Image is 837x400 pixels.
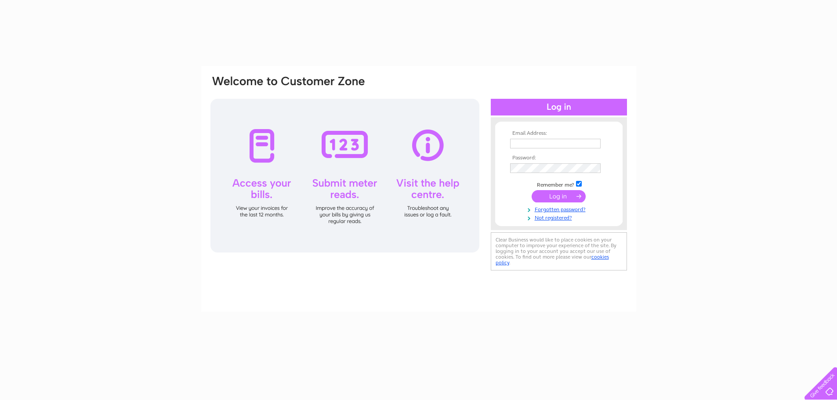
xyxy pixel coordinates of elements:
input: Submit [532,190,586,202]
td: Remember me? [508,180,610,188]
a: Not registered? [510,213,610,221]
a: Forgotten password? [510,205,610,213]
th: Email Address: [508,130,610,137]
div: Clear Business would like to place cookies on your computer to improve your experience of the sit... [491,232,627,270]
th: Password: [508,155,610,161]
a: cookies policy [496,254,609,266]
